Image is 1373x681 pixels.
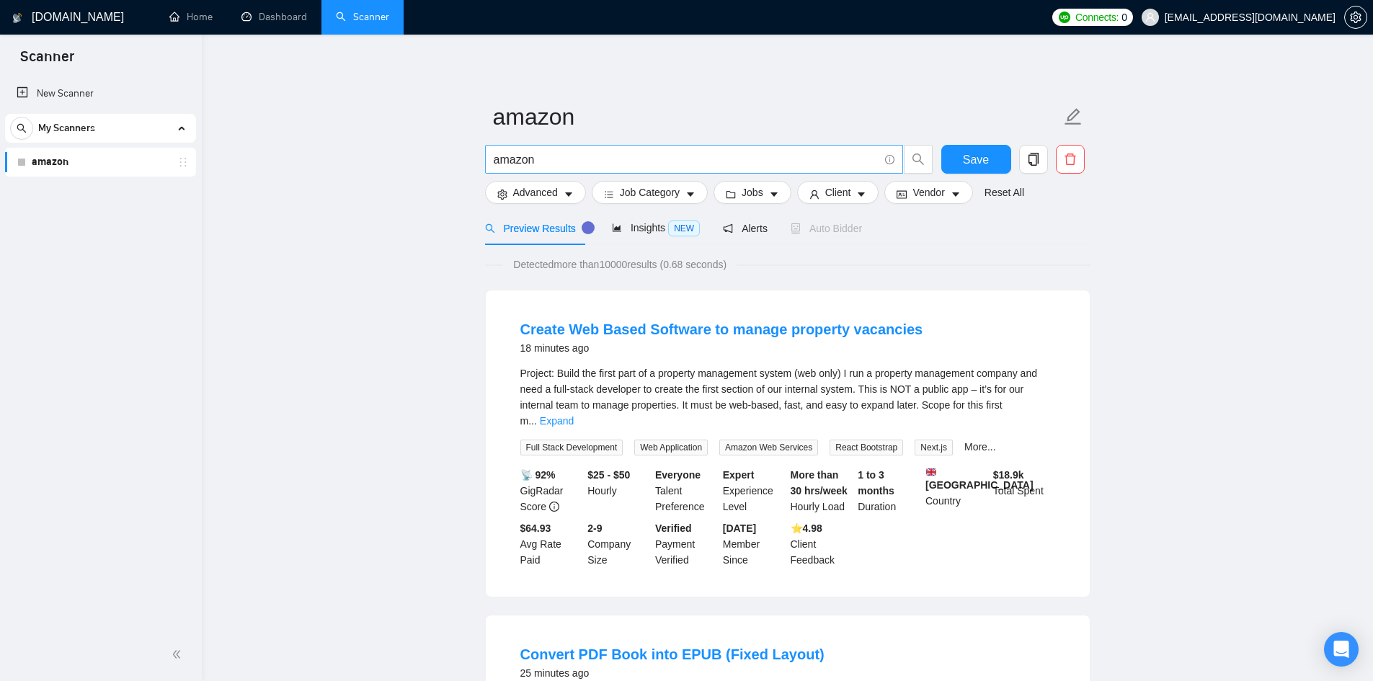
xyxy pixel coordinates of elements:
b: $ 18.9k [993,469,1024,481]
div: Company Size [585,520,652,568]
b: 1 to 3 months [858,469,894,497]
span: Insights [612,222,700,233]
b: ⭐️ 4.98 [791,522,822,534]
span: caret-down [769,189,779,200]
span: notification [723,223,733,233]
div: Open Intercom Messenger [1324,632,1359,667]
button: search [904,145,933,174]
span: Job Category [620,184,680,200]
span: area-chart [612,223,622,233]
span: setting [497,189,507,200]
div: Hourly Load [788,467,856,515]
a: Expand [540,415,574,427]
span: caret-down [856,189,866,200]
button: copy [1019,145,1048,174]
div: Talent Preference [652,467,720,515]
div: Total Spent [990,467,1058,515]
span: Vendor [912,184,944,200]
div: Member Since [720,520,788,568]
span: Auto Bidder [791,223,862,234]
div: 18 minutes ago [520,339,923,357]
b: $64.93 [520,522,551,534]
a: homeHome [169,11,213,23]
span: Full Stack Development [520,440,623,455]
span: NEW [668,221,700,236]
a: setting [1344,12,1367,23]
span: copy [1020,153,1047,166]
div: Hourly [585,467,652,515]
span: bars [604,189,614,200]
span: caret-down [564,189,574,200]
b: $25 - $50 [587,469,630,481]
div: Project: Build the first part of a property management system (web only) I run a property managem... [520,365,1055,429]
b: Everyone [655,469,701,481]
span: user [809,189,819,200]
img: upwork-logo.png [1059,12,1070,23]
b: 📡 92% [520,469,556,481]
button: delete [1056,145,1085,174]
button: userClientcaret-down [797,181,879,204]
span: edit [1064,107,1083,126]
span: double-left [172,647,186,662]
div: Client Feedback [788,520,856,568]
span: Jobs [742,184,763,200]
div: Avg Rate Paid [517,520,585,568]
img: logo [12,6,22,30]
span: delete [1057,153,1084,166]
b: 2-9 [587,522,602,534]
button: Save [941,145,1011,174]
span: React Bootstrap [830,440,903,455]
div: Experience Level [720,467,788,515]
li: My Scanners [5,114,196,177]
a: dashboardDashboard [241,11,307,23]
b: [DATE] [723,522,756,534]
input: Scanner name... [493,99,1061,135]
span: Save [963,151,989,169]
span: setting [1345,12,1367,23]
div: Country [923,467,990,515]
span: My Scanners [38,114,95,143]
b: More than 30 hrs/week [791,469,848,497]
button: settingAdvancedcaret-down [485,181,586,204]
b: Verified [655,522,692,534]
a: More... [964,441,996,453]
span: Connects: [1075,9,1119,25]
span: user [1145,12,1155,22]
button: search [10,117,33,140]
span: ... [528,415,537,427]
div: GigRadar Score [517,467,585,515]
a: searchScanner [336,11,389,23]
button: barsJob Categorycaret-down [592,181,708,204]
span: Amazon Web Services [719,440,818,455]
span: Scanner [9,46,86,76]
span: caret-down [685,189,696,200]
span: search [485,223,495,233]
span: search [905,153,932,166]
b: [GEOGRAPHIC_DATA] [925,467,1034,491]
img: 🇬🇧 [926,467,936,477]
b: Expert [723,469,755,481]
span: folder [726,189,736,200]
div: Payment Verified [652,520,720,568]
a: Reset All [985,184,1024,200]
div: Duration [855,467,923,515]
span: Advanced [513,184,558,200]
span: info-circle [885,155,894,164]
a: New Scanner [17,79,185,108]
span: Alerts [723,223,768,234]
button: idcardVendorcaret-down [884,181,972,204]
button: folderJobscaret-down [714,181,791,204]
span: Client [825,184,851,200]
span: caret-down [951,189,961,200]
span: 0 [1121,9,1127,25]
span: robot [791,223,801,233]
span: holder [177,156,189,168]
span: info-circle [549,502,559,512]
a: Convert PDF Book into EPUB (Fixed Layout) [520,646,825,662]
span: Web Application [634,440,708,455]
span: idcard [897,189,907,200]
span: search [11,123,32,133]
span: Preview Results [485,223,589,234]
a: Create Web Based Software to manage property vacancies [520,321,923,337]
input: Search Freelance Jobs... [494,151,879,169]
